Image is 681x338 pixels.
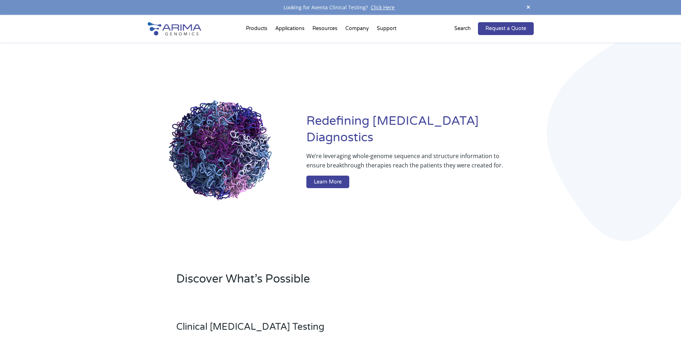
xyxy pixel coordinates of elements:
a: Click Here [368,4,398,11]
div: Looking for Aventa Clinical Testing? [148,3,534,12]
h1: Redefining [MEDICAL_DATA] Diagnostics [306,113,533,151]
iframe: Chat Widget [645,304,681,338]
p: We’re leveraging whole-genome sequence and structure information to ensure breakthrough therapies... [306,151,505,176]
a: Learn More [306,176,349,188]
h2: Discover What’s Possible [176,271,432,293]
a: Request a Quote [478,22,534,35]
img: Arima-Genomics-logo [148,22,201,35]
h3: Clinical [MEDICAL_DATA] Testing [176,321,371,338]
p: Search [454,24,471,33]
